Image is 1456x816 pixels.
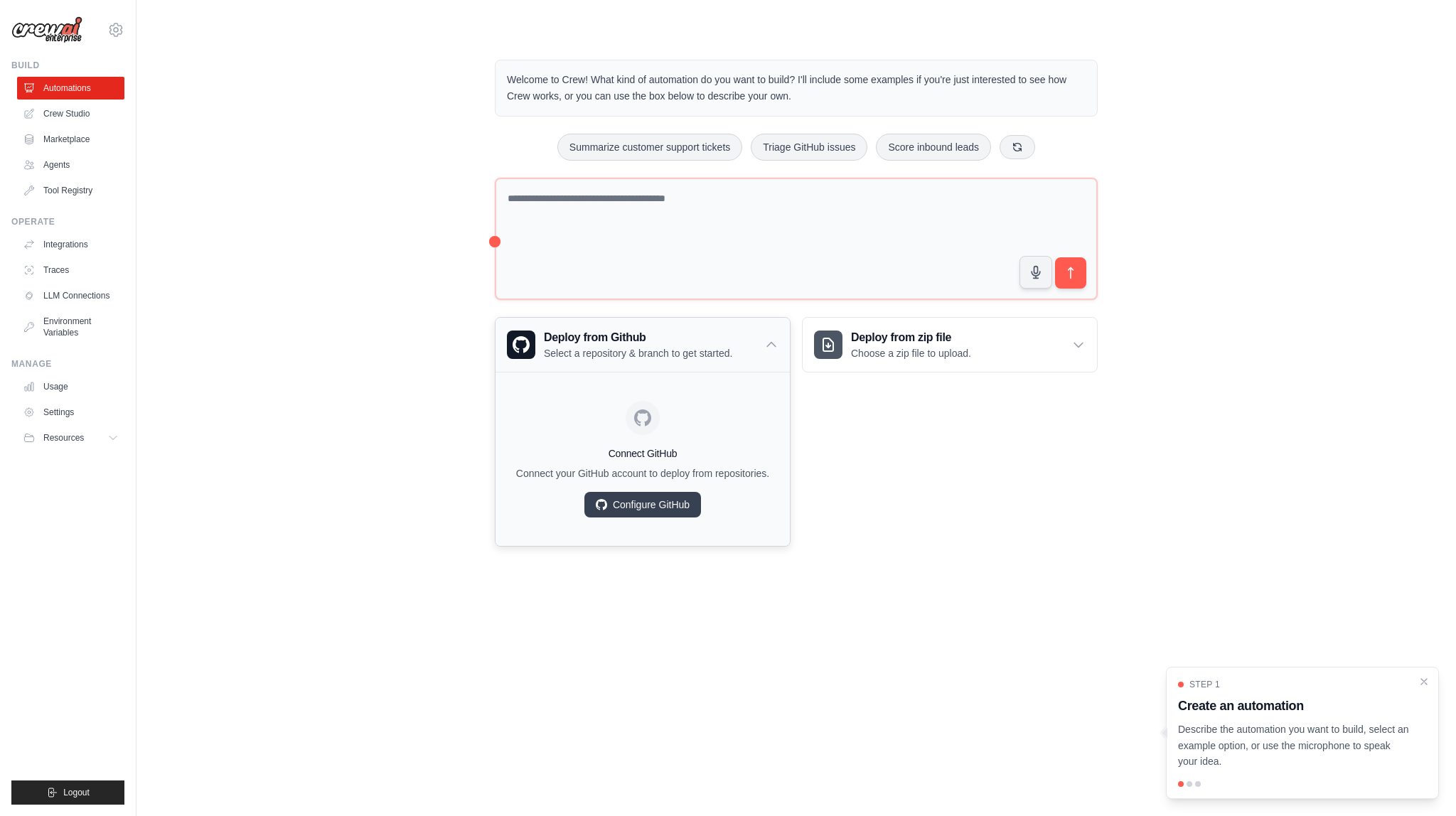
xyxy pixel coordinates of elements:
[851,346,971,360] p: Choose a zip file to upload.
[17,233,124,256] a: Integrations
[507,466,778,481] p: Connect your GitHub account to deploy from repositories.
[584,492,701,517] a: Configure GitHub
[1418,676,1430,687] button: Close walkthrough
[17,401,124,424] a: Settings
[17,426,124,449] button: Resources
[43,432,84,444] span: Resources
[17,102,124,125] a: Crew Studio
[17,375,124,398] a: Usage
[557,134,742,161] button: Summarize customer support tickets
[17,154,124,176] a: Agents
[11,60,124,71] div: Build
[544,346,732,360] p: Select a repository & branch to get started.
[507,72,1086,104] p: Welcome to Crew! What kind of automation do you want to build? I'll include some examples if you'...
[1178,721,1410,770] p: Describe the automation you want to build, select an example option, or use the microphone to spe...
[1385,748,1456,816] iframe: Chat Widget
[851,329,971,346] h3: Deploy from zip file
[751,134,867,161] button: Triage GitHub issues
[544,329,732,346] h3: Deploy from Github
[11,16,82,43] img: Logo
[17,259,124,281] a: Traces
[507,446,778,461] h4: Connect GitHub
[17,179,124,202] a: Tool Registry
[11,358,124,370] div: Manage
[63,787,90,798] span: Logout
[11,216,124,227] div: Operate
[11,780,124,805] button: Logout
[876,134,991,161] button: Score inbound leads
[1189,679,1220,690] span: Step 1
[17,128,124,151] a: Marketplace
[17,310,124,344] a: Environment Variables
[1178,696,1410,716] h3: Create an automation
[17,284,124,307] a: LLM Connections
[17,77,124,100] a: Automations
